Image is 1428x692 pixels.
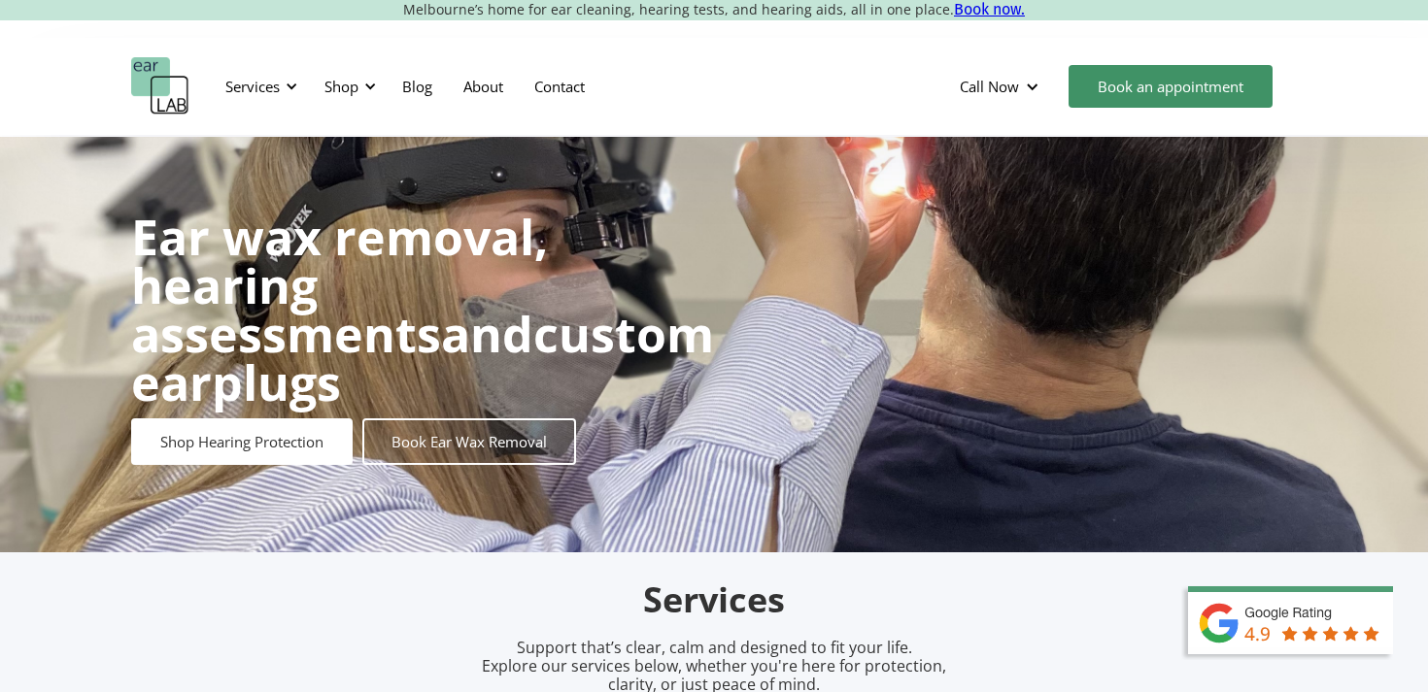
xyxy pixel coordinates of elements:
a: Shop Hearing Protection [131,418,353,465]
h2: Services [257,577,1171,623]
div: Shop [324,77,358,96]
a: Book an appointment [1069,65,1273,108]
div: Shop [313,57,382,115]
div: Services [214,57,303,115]
a: Book Ear Wax Removal [362,418,576,465]
div: Services [225,77,280,96]
a: home [131,57,189,115]
a: About [448,58,519,115]
h1: and [131,213,714,407]
a: Contact [519,58,600,115]
a: Blog [387,58,448,115]
div: Call Now [944,57,1059,115]
strong: Ear wax removal, hearing assessments [131,204,548,367]
div: Call Now [960,77,1019,96]
strong: custom earplugs [131,301,714,415]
